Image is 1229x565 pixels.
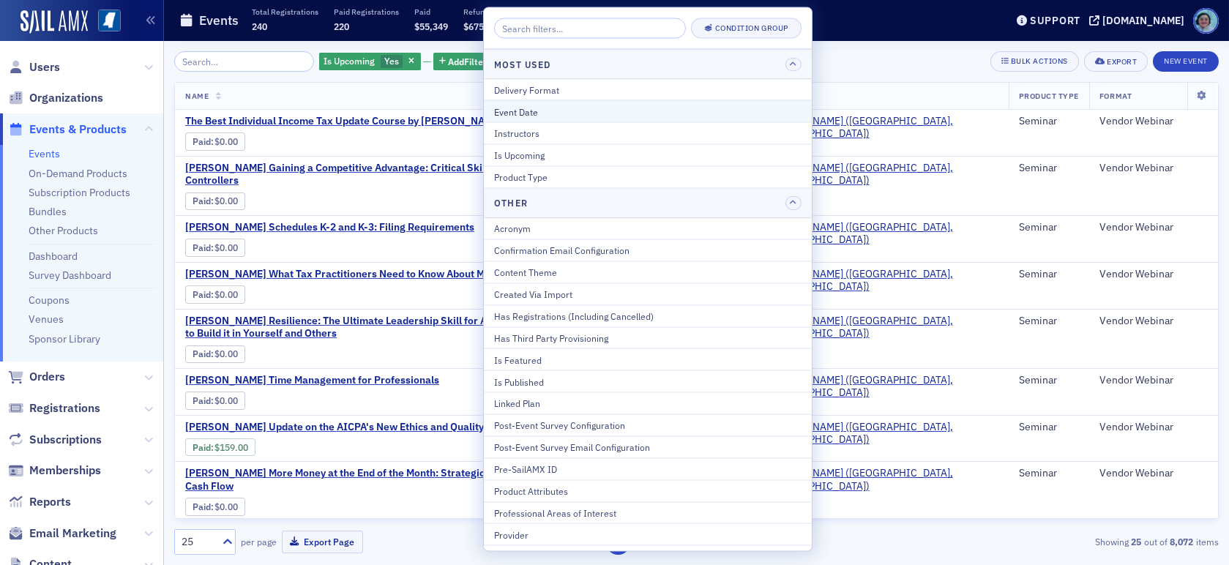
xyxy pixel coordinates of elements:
span: Yes [384,55,399,67]
div: Provider [494,528,802,541]
div: Vendor Webinar [1099,421,1208,434]
button: Instructors [484,122,812,144]
span: Reports [29,494,71,510]
div: Seminar [1019,115,1079,128]
div: Session Configuration [494,550,802,563]
a: [PERSON_NAME] ([GEOGRAPHIC_DATA], [GEOGRAPHIC_DATA]) [765,421,998,446]
button: Created Via Import [484,282,812,304]
div: Is Featured [494,353,802,366]
div: Vendor Webinar [1099,162,1208,175]
div: Created Via Import [494,288,802,301]
span: : [193,395,215,406]
a: The Best Individual Income Tax Update Course by [PERSON_NAME] [185,115,502,128]
button: Is Featured [484,348,812,370]
span: : [193,195,215,206]
div: [DOMAIN_NAME] [1102,14,1184,27]
p: Refunded [463,7,498,17]
a: Paid [193,136,211,147]
div: Post-Event Survey Email Configuration [494,441,802,454]
a: Other Products [29,224,98,237]
span: Surgent's Update on the AICPA's New Ethics and Quality Control Standards [185,421,572,434]
span: Surgent (Radnor, PA) [765,374,998,400]
a: Email Marketing [8,525,116,542]
a: [PERSON_NAME] Resilience: The Ultimate Leadership Skill for Accountants - How to Build it in Your... [185,315,575,340]
div: Seminar [1019,374,1079,387]
span: Name [185,91,209,101]
button: Confirmation Email Configuration [484,239,812,261]
span: Events & Products [29,121,127,138]
div: Professional Areas of Interest [494,506,802,519]
div: Condition Group [715,24,788,32]
div: Paid: 0 - $0 [185,132,245,150]
button: Export Page [282,531,363,553]
div: Paid: 0 - $0 [185,345,245,363]
span: Email Marketing [29,525,116,542]
strong: 8,072 [1168,535,1196,548]
button: Event Date [484,100,812,122]
span: Registrations [29,400,100,416]
div: Vendor Webinar [1099,315,1208,328]
div: Paid: 0 - $0 [185,192,245,210]
a: [PERSON_NAME] What Tax Practitioners Need to Know About Medicare [185,268,520,281]
input: Search filters... [494,18,686,39]
h4: Other [494,196,528,209]
a: SailAMX [20,10,88,34]
div: Paid: 0 - $0 [185,392,245,409]
a: Orders [8,369,65,385]
div: Has Third Party Provisioning [494,331,802,344]
a: Paid [193,442,211,453]
a: Paid [193,501,211,512]
a: Subscription Products [29,186,130,199]
span: Product Type [1019,91,1079,101]
a: [PERSON_NAME] ([GEOGRAPHIC_DATA], [GEOGRAPHIC_DATA]) [765,374,998,400]
a: Sponsor Library [29,332,100,345]
img: SailAMX [98,10,121,32]
span: $55,349 [414,20,448,32]
span: Surgent (Radnor, PA) [765,268,998,293]
div: Support [1030,14,1080,27]
button: Post-Event Survey Configuration [484,414,812,436]
span: Surgent (Radnor, PA) [765,221,998,247]
a: Paid [193,289,211,300]
a: [PERSON_NAME] ([GEOGRAPHIC_DATA], [GEOGRAPHIC_DATA]) [765,115,998,141]
span: Profile [1193,8,1219,34]
div: Seminar [1019,315,1079,328]
input: Search… [174,51,314,72]
button: Is Published [484,370,812,392]
a: Subscriptions [8,432,102,448]
span: Add Filter [449,55,488,68]
button: Acronym [484,218,812,239]
div: Bulk Actions [1011,57,1068,65]
div: Post-Event Survey Configuration [494,419,802,432]
a: [PERSON_NAME] ([GEOGRAPHIC_DATA], [GEOGRAPHIC_DATA]) [765,162,998,187]
a: Paid [193,195,211,206]
button: Provider [484,523,812,545]
a: Registrations [8,400,100,416]
span: Surgent's More Money at the End of the Month: Strategic Ways to Improve Cash Flow [185,467,575,493]
a: Paid [193,348,211,359]
div: Seminar [1019,268,1079,281]
a: [PERSON_NAME] More Money at the End of the Month: Strategic Ways to Improve Cash Flow [185,467,575,493]
a: [PERSON_NAME] ([GEOGRAPHIC_DATA], [GEOGRAPHIC_DATA]) [765,221,998,247]
span: $0.00 [215,348,239,359]
span: Users [29,59,60,75]
a: New Event [1153,53,1219,67]
div: Acronym [494,222,802,235]
a: [PERSON_NAME] ([GEOGRAPHIC_DATA], [GEOGRAPHIC_DATA]) [765,467,998,493]
span: $0.00 [215,242,239,253]
span: The Best Individual Income Tax Update Course by Surgent [185,115,502,128]
a: Events & Products [8,121,127,138]
span: 220 [334,20,349,32]
a: Venues [29,313,64,326]
span: $0.00 [215,195,239,206]
span: Surgent (Radnor, PA) [765,315,998,340]
button: Delivery Format [484,79,812,100]
span: Subscriptions [29,432,102,448]
span: $0.00 [215,136,239,147]
div: Confirmation Email Configuration [494,244,802,257]
span: $675 [463,20,484,32]
a: [PERSON_NAME] Schedules K-2 and K-3: Filing Requirements [185,221,474,234]
button: New Event [1153,51,1219,72]
span: Is Upcoming [324,55,376,67]
a: Memberships [8,463,101,479]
